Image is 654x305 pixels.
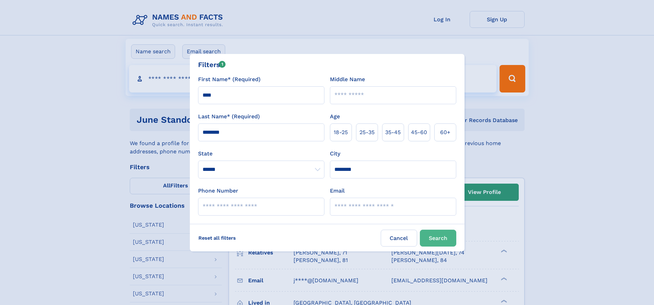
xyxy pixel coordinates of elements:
label: Age [330,112,340,121]
button: Search [420,230,456,247]
label: First Name* (Required) [198,75,261,84]
label: Middle Name [330,75,365,84]
div: Filters [198,59,226,70]
span: 60+ [440,128,450,137]
label: Last Name* (Required) [198,112,260,121]
label: State [198,150,324,158]
label: Cancel [381,230,417,247]
span: 45‑60 [411,128,427,137]
label: Reset all filters [194,230,240,246]
span: 25‑35 [359,128,375,137]
label: Phone Number [198,187,238,195]
label: Email [330,187,345,195]
span: 35‑45 [385,128,401,137]
span: 18‑25 [334,128,348,137]
label: City [330,150,340,158]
